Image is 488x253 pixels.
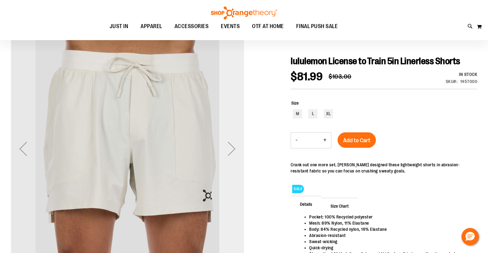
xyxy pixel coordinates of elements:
[321,198,358,214] span: Size Chart
[460,78,477,85] div: 1457000
[343,137,370,144] span: Add to Cart
[309,214,471,220] li: Pocket: 100% Recycled polyester
[446,71,477,77] div: Availability
[175,19,209,33] span: ACCESSORIES
[291,56,460,66] span: lululemon License to Train 5in Linerless Shorts
[168,19,215,34] a: ACCESSORIES
[308,109,318,118] div: L
[329,73,351,80] span: $103.00
[215,19,246,34] a: EVENTS
[309,232,471,238] li: Abrasion-resistant
[302,133,319,148] input: Product quantity
[319,133,331,148] button: Increase product quantity
[309,245,471,251] li: Quick-drying
[291,162,477,174] div: Crank out one more set. [PERSON_NAME] designed these lightweight shorts in abrasion-resistant fab...
[291,133,302,148] button: Decrease product quantity
[252,19,284,33] span: OTF AT HOME
[309,238,471,245] li: Sweat-wicking
[324,109,333,118] div: XL
[141,19,162,33] span: APPAREL
[291,70,322,83] span: $81.99
[210,6,278,19] img: Shop Orangetheory
[446,71,477,77] div: In stock
[134,19,168,33] a: APPAREL
[103,19,135,34] a: JUST IN
[461,228,479,245] button: Hello, have a question? Let’s chat.
[446,79,458,84] strong: SKU
[291,101,299,106] span: Size
[290,19,344,34] a: FINAL PUSH SALE
[309,220,471,226] li: Mesh: 89% Nylon, 11% Elastane
[221,19,240,33] span: EVENTS
[338,132,376,148] button: Add to Cart
[110,19,128,33] span: JUST IN
[292,185,304,193] span: SALE
[291,196,322,212] span: Details
[309,226,471,232] li: Body: 84% Recycled nylon, 16% Elastane
[246,19,290,34] a: OTF AT HOME
[293,109,302,118] div: M
[296,19,338,33] span: FINAL PUSH SALE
